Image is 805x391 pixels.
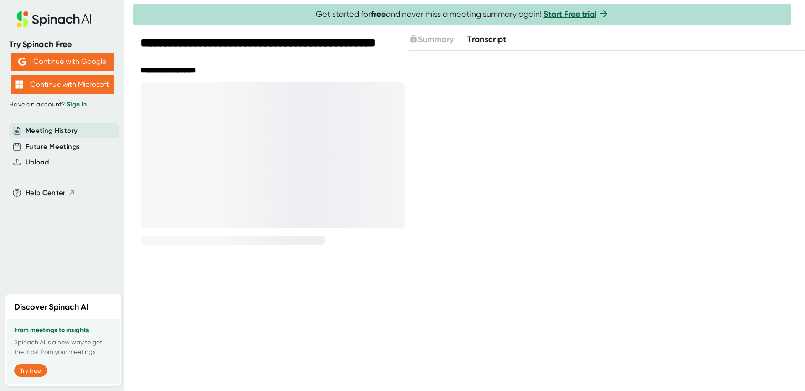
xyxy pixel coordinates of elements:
[26,157,49,168] button: Upload
[26,188,75,198] button: Help Center
[316,9,609,20] span: Get started for and never miss a meeting summary again!
[467,34,507,44] span: Transcript
[544,9,596,19] a: Start Free trial
[9,39,115,50] div: Try Spinach Free
[67,100,87,108] a: Sign in
[9,100,115,109] div: Have an account?
[14,327,113,334] h3: From meetings to insights
[409,33,454,46] button: Summary
[14,364,47,377] button: Try free
[418,34,454,44] span: Summary
[409,33,467,46] div: Upgrade to access
[371,9,386,19] b: free
[11,75,114,94] button: Continue with Microsoft
[14,338,113,357] p: Spinach AI is a new way to get the most from your meetings
[18,58,26,66] img: Aehbyd4JwY73AAAAAElFTkSuQmCC
[26,142,80,152] button: Future Meetings
[26,188,66,198] span: Help Center
[14,301,89,313] h2: Discover Spinach AI
[467,33,507,46] button: Transcript
[11,53,114,71] button: Continue with Google
[26,126,78,136] button: Meeting History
